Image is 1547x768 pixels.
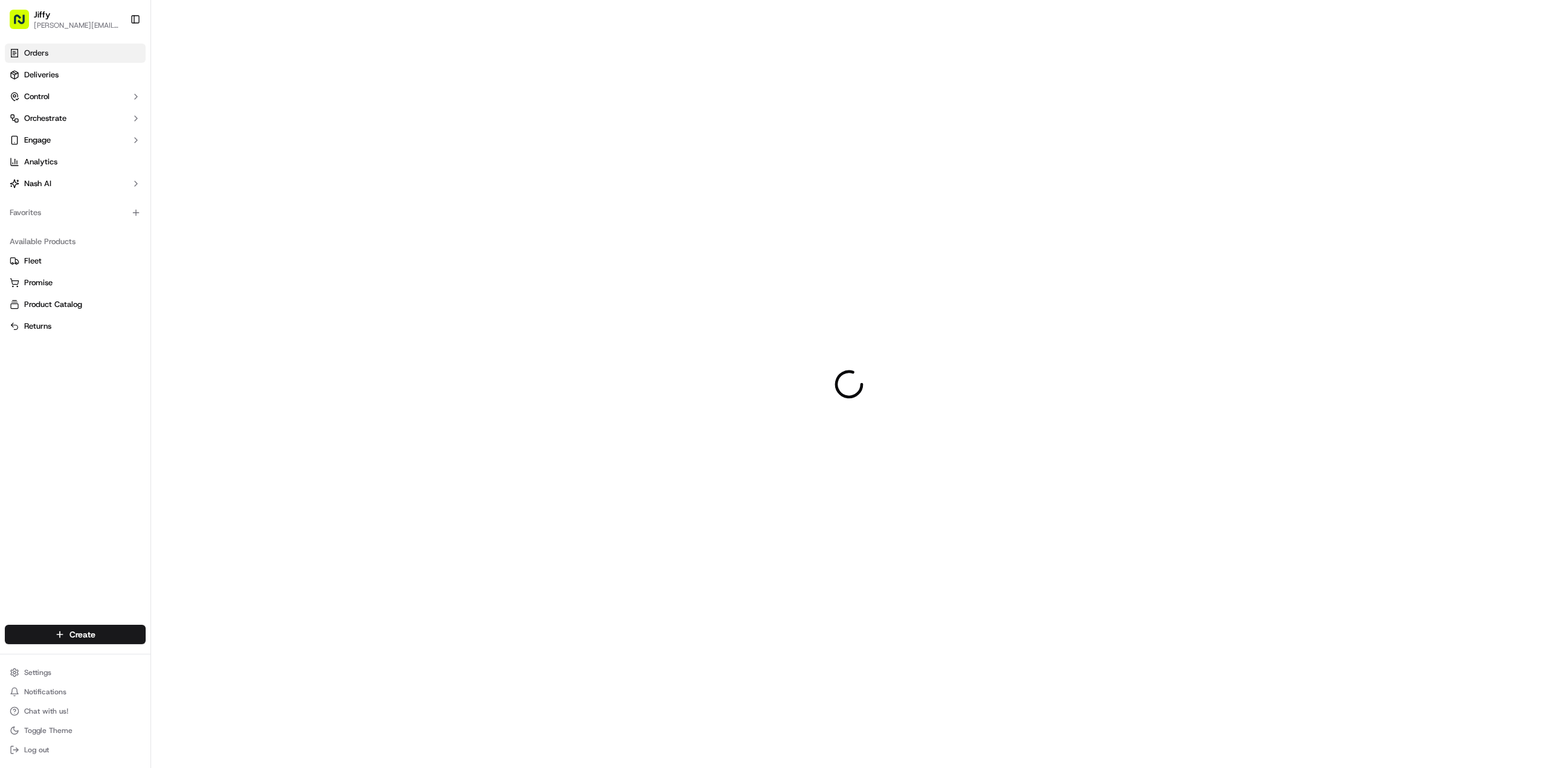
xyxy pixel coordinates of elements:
span: Analytics [24,157,57,167]
a: Orders [5,44,146,63]
input: Got a question? Start typing here... [31,77,218,90]
a: 📗Knowledge Base [7,170,97,192]
span: Create [69,628,95,641]
span: Notifications [24,687,66,697]
span: Toggle Theme [24,726,73,735]
span: Pylon [120,204,146,213]
span: Engage [24,135,51,146]
span: Deliveries [24,69,59,80]
button: Jiffy[PERSON_NAME][EMAIL_ADDRESS][DOMAIN_NAME] [5,5,125,34]
button: Log out [5,741,146,758]
span: Nash AI [24,178,51,189]
span: Knowledge Base [24,175,92,187]
button: Jiffy [34,8,50,21]
span: Orchestrate [24,113,66,124]
button: Start new chat [205,118,220,133]
span: Promise [24,277,53,288]
span: API Documentation [114,175,194,187]
div: 📗 [12,176,22,186]
button: Settings [5,664,146,681]
a: Returns [10,321,141,332]
div: Start new chat [41,115,198,127]
p: Welcome 👋 [12,48,220,67]
a: Powered byPylon [85,204,146,213]
span: Chat with us! [24,706,68,716]
a: Deliveries [5,65,146,85]
button: Fleet [5,251,146,271]
button: Toggle Theme [5,722,146,739]
img: 1736555255976-a54dd68f-1ca7-489b-9aae-adbdc363a1c4 [12,115,34,137]
button: [PERSON_NAME][EMAIL_ADDRESS][DOMAIN_NAME] [34,21,120,30]
button: Orchestrate [5,109,146,128]
span: Product Catalog [24,299,82,310]
a: Analytics [5,152,146,172]
button: Promise [5,273,146,292]
button: Nash AI [5,174,146,193]
div: 💻 [102,176,112,186]
button: Engage [5,131,146,150]
button: Product Catalog [5,295,146,314]
button: Create [5,625,146,644]
span: Settings [24,668,51,677]
span: Returns [24,321,51,332]
span: Orders [24,48,48,59]
div: Favorites [5,203,146,222]
div: We're available if you need us! [41,127,153,137]
img: Nash [12,11,36,36]
button: Control [5,87,146,106]
span: Control [24,91,50,102]
button: Notifications [5,683,146,700]
a: 💻API Documentation [97,170,199,192]
a: Fleet [10,256,141,266]
div: Available Products [5,232,146,251]
span: Fleet [24,256,42,266]
button: Chat with us! [5,703,146,720]
a: Promise [10,277,141,288]
a: Product Catalog [10,299,141,310]
span: Log out [24,745,49,755]
button: Returns [5,317,146,336]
